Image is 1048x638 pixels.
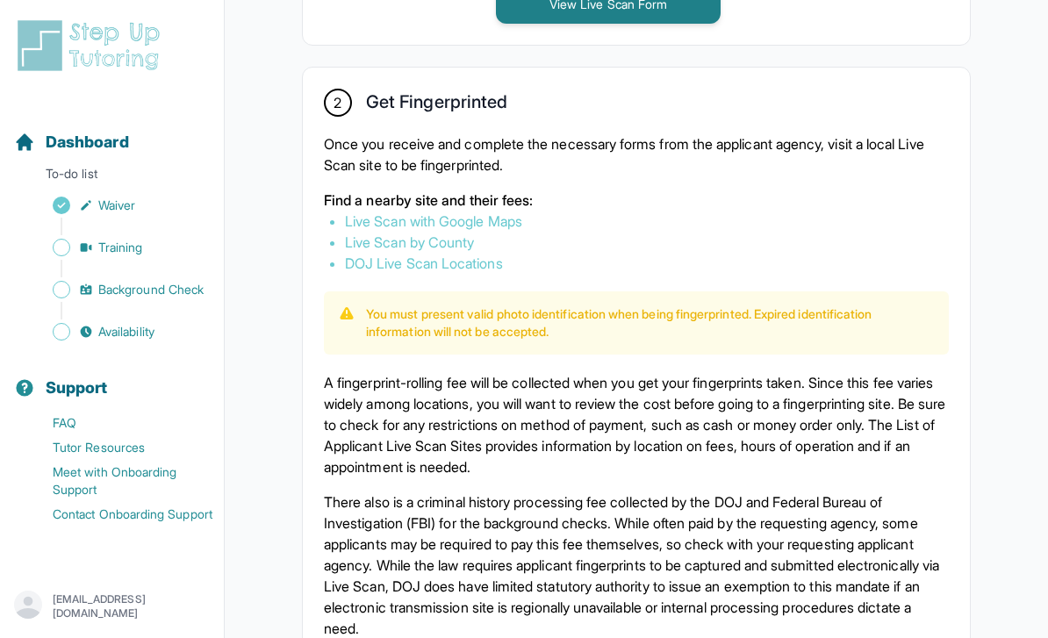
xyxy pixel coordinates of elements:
span: Background Check [98,281,204,298]
button: Dashboard [7,102,217,161]
a: Contact Onboarding Support [14,502,224,527]
p: To-do list [7,165,217,190]
a: FAQ [14,411,224,435]
a: Availability [14,319,224,344]
p: Once you receive and complete the necessary forms from the applicant agency, visit a local Live S... [324,133,949,176]
span: Waiver [98,197,135,214]
h2: Get Fingerprinted [366,91,507,119]
p: A fingerprint-rolling fee will be collected when you get your fingerprints taken. Since this fee ... [324,372,949,477]
a: DOJ Live Scan Locations [345,254,503,272]
span: Support [46,376,108,400]
a: Waiver [14,193,224,218]
p: You must present valid photo identification when being fingerprinted. Expired identification info... [366,305,935,341]
span: Dashboard [46,130,129,154]
img: logo [14,18,170,74]
a: Background Check [14,277,224,302]
a: Training [14,235,224,260]
a: Dashboard [14,130,129,154]
a: Tutor Resources [14,435,224,460]
span: Availability [98,323,154,341]
a: Live Scan by County [345,233,474,251]
button: Support [7,348,217,407]
span: 2 [334,92,341,113]
p: Find a nearby site and their fees: [324,190,949,211]
a: Live Scan with Google Maps [345,212,522,230]
span: Training [98,239,143,256]
p: [EMAIL_ADDRESS][DOMAIN_NAME] [53,592,210,620]
button: [EMAIL_ADDRESS][DOMAIN_NAME] [14,591,210,622]
a: Meet with Onboarding Support [14,460,224,502]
